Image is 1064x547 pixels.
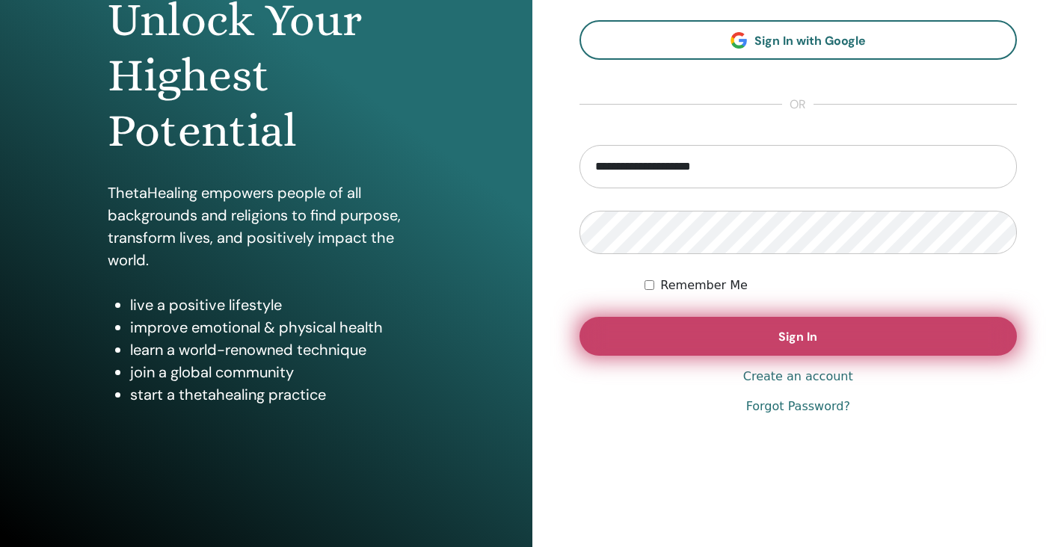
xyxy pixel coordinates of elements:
button: Sign In [579,317,1018,356]
span: Sign In [778,329,817,344]
li: live a positive lifestyle [130,294,425,316]
li: start a thetahealing practice [130,383,425,406]
p: ThetaHealing empowers people of all backgrounds and religions to find purpose, transform lives, a... [108,182,425,271]
span: or [782,96,814,114]
a: Create an account [743,368,853,386]
li: learn a world-renowned technique [130,339,425,361]
span: Sign In with Google [754,33,866,49]
div: Keep me authenticated indefinitely or until I manually logout [645,276,1017,294]
a: Forgot Password? [746,398,850,415]
a: Sign In with Google [579,20,1018,60]
label: Remember Me [660,276,748,294]
li: join a global community [130,361,425,383]
li: improve emotional & physical health [130,316,425,339]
